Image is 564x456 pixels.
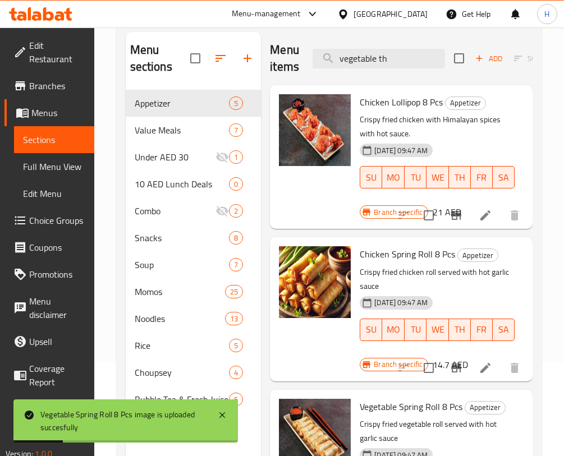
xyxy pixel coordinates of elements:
[31,106,85,119] span: Menus
[29,294,85,321] span: Menu disclaimer
[479,209,492,222] a: Edit menu item
[135,258,230,271] span: Soup
[279,94,351,166] img: Chicken Lollipop 8 Pcs
[4,207,94,234] a: Choice Groups
[29,335,85,348] span: Upsell
[230,340,242,351] span: 5
[23,187,85,200] span: Edit Menu
[126,171,262,197] div: 10 AED Lunch Deals0
[4,99,94,126] a: Menus
[360,113,515,141] p: Crispy fried chicken with Himalayan spices with hot sauce.
[409,169,422,186] span: TU
[445,96,486,110] div: Appetizer
[226,287,242,297] span: 25
[360,398,462,415] span: Vegetable Spring Roll 8 Pcs
[135,231,230,245] span: Snacks
[230,206,242,217] span: 2
[4,288,94,328] a: Menu disclaimer
[230,367,242,378] span: 4
[4,395,94,436] a: Grocery Checklist
[544,8,549,20] span: H
[126,359,262,386] div: Choupsey4
[230,179,242,190] span: 0
[14,180,94,207] a: Edit Menu
[475,321,488,338] span: FR
[230,98,242,109] span: 5
[501,202,528,229] button: delete
[135,123,230,137] span: Value Meals
[230,125,242,136] span: 7
[29,39,85,66] span: Edit Restaurant
[405,166,427,188] button: TU
[4,32,94,72] a: Edit Restaurant
[279,246,351,318] img: Chicken Spring Roll 8 Pcs
[405,319,427,341] button: TU
[230,394,242,405] span: 5
[471,166,493,188] button: FR
[135,312,226,325] span: Noodles
[14,126,94,153] a: Sections
[449,166,471,188] button: TH
[230,260,242,270] span: 7
[443,202,470,229] button: Branch-specific-item
[409,321,422,338] span: TU
[474,52,504,65] span: Add
[427,166,448,188] button: WE
[270,42,299,75] h2: Menu items
[135,393,230,406] span: Bubble Tea & Fresh Juice
[360,246,455,262] span: Chicken Spring Roll 8 Pcs
[453,169,466,186] span: TH
[23,160,85,173] span: Full Menu View
[230,233,242,243] span: 8
[4,355,94,395] a: Coverage Report
[135,204,216,218] span: Combo
[226,314,242,324] span: 13
[417,204,441,227] span: Select to update
[475,169,488,186] span: FR
[497,321,510,338] span: SA
[130,42,191,75] h2: Menu sections
[4,72,94,99] a: Branches
[431,169,444,186] span: WE
[4,328,94,355] a: Upsell
[453,321,466,338] span: TH
[365,169,378,186] span: SU
[427,319,448,341] button: WE
[126,305,262,332] div: Noodles13
[457,248,498,262] div: Appetizer
[126,386,262,413] div: Bubble Tea & Fresh Juice5
[40,408,207,434] div: Vegetable Spring Roll 8 Pcs image is uploaded succesfully
[14,153,94,180] a: Full Menu View
[360,166,382,188] button: SU
[126,278,262,305] div: Momos25
[232,7,301,21] div: Menu-management
[135,366,230,379] span: Choupsey
[126,332,262,359] div: Rice5
[431,321,444,338] span: WE
[417,356,441,380] span: Select to update
[135,285,226,298] span: Momos
[387,321,400,338] span: MO
[23,133,85,146] span: Sections
[207,45,234,72] span: Sort sections
[135,150,216,164] span: Under AED 30
[126,117,262,144] div: Value Meals7
[382,319,405,341] button: MO
[387,169,400,186] span: MO
[126,224,262,251] div: Snacks8
[126,85,262,417] nav: Menu sections
[29,241,85,254] span: Coupons
[354,8,428,20] div: [GEOGRAPHIC_DATA]
[126,197,262,224] div: Combo2
[230,152,242,163] span: 1
[126,90,262,117] div: Appetizer5
[360,319,382,341] button: SU
[29,79,85,93] span: Branches
[458,249,498,262] span: Appetizer
[446,96,485,109] span: Appetizer
[184,47,207,70] span: Select all sections
[360,265,515,293] p: Crispy fried chicken roll served with hot garlic sauce
[135,96,230,110] span: Appetizer
[465,401,505,414] span: Appetizer
[471,50,507,67] button: Add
